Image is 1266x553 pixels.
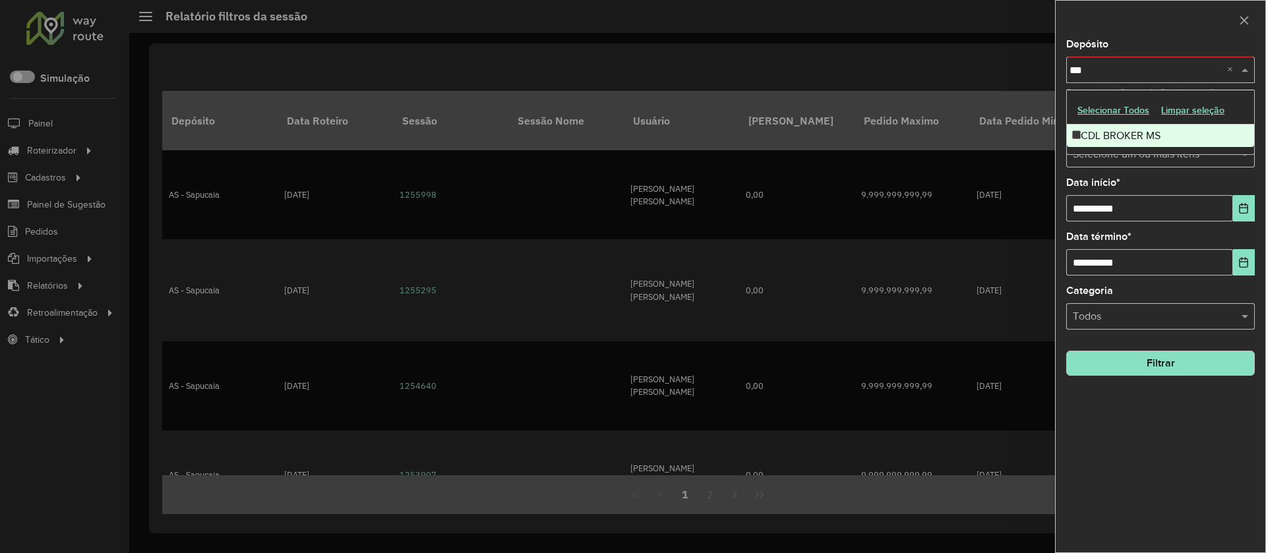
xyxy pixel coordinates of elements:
label: Depósito [1066,36,1108,52]
button: Choose Date [1233,195,1255,221]
label: Data término [1066,229,1131,245]
ng-dropdown-panel: Options list [1066,90,1255,155]
label: Categoria [1066,283,1113,299]
button: Limpar seleção [1155,100,1230,121]
button: Selecionar Todos [1071,100,1155,121]
formly-validation-message: Depósito ou Grupo de Depósitos são obrigatórios [1066,88,1219,111]
span: Clear all [1227,62,1238,78]
label: Data início [1066,175,1120,190]
button: Filtrar [1066,351,1255,376]
div: CDL BROKER MS [1067,125,1254,147]
button: Choose Date [1233,249,1255,276]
